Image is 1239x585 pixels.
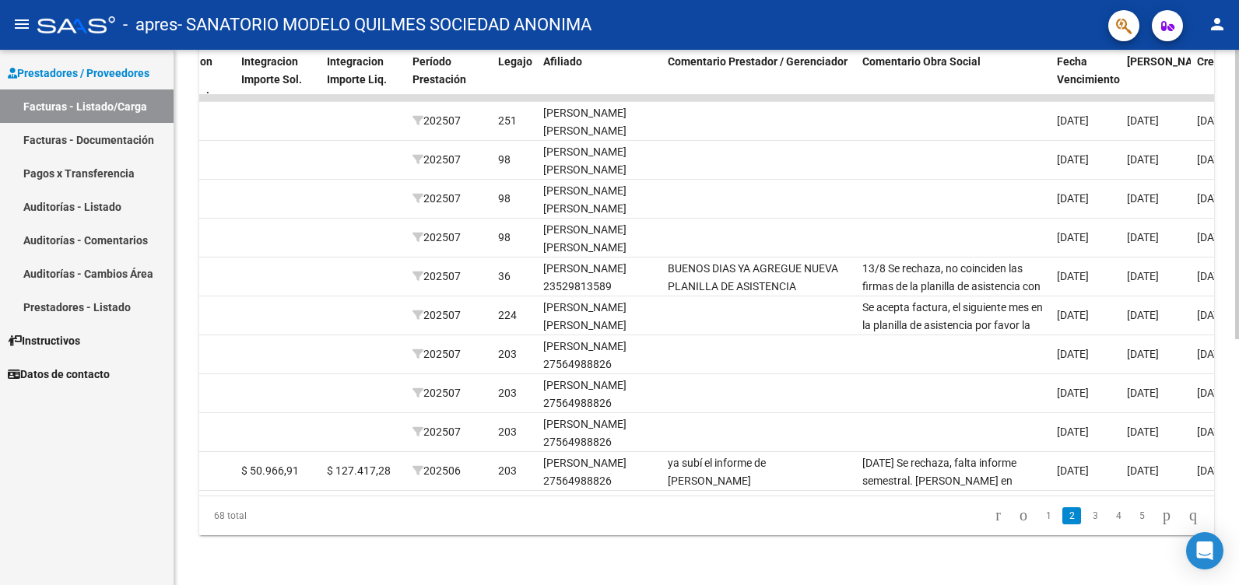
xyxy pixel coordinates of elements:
span: [DATE] [1127,270,1159,282]
datatable-header-cell: Integracion Importe Sol. [235,45,321,114]
div: 203 [498,384,517,402]
div: Open Intercom Messenger [1186,532,1223,569]
div: 203 [498,462,517,480]
span: Prestadores / Proveedores [8,65,149,82]
div: [PERSON_NAME] 27564988826 [543,454,655,490]
div: [PERSON_NAME] [PERSON_NAME] 20582883255 [543,143,655,196]
span: 202507 [412,114,461,127]
span: 202507 [412,153,461,166]
div: [PERSON_NAME] 27564988826 [543,338,655,373]
span: [DATE] [1127,114,1159,127]
div: [PERSON_NAME] 27564988826 [543,377,655,412]
div: [PERSON_NAME] [PERSON_NAME] 20582883255 [543,182,655,235]
span: 202507 [412,426,461,438]
a: go to next page [1156,507,1178,524]
span: [DATE] [1127,426,1159,438]
div: 98 [498,151,511,169]
span: [DATE] [1057,348,1089,360]
a: go to last page [1182,507,1204,524]
datatable-header-cell: Afiliado [537,45,662,114]
span: 202507 [412,231,461,243]
div: [PERSON_NAME] 27564988826 [543,415,655,451]
span: Período Prestación [412,55,466,86]
span: [DATE] [1127,387,1159,399]
span: [DATE] [1057,426,1089,438]
li: page 5 [1130,503,1153,529]
li: page 3 [1083,503,1107,529]
a: go to previous page [1013,507,1034,524]
a: 1 [1039,507,1058,524]
mat-icon: person [1208,15,1227,33]
span: [DATE] [1057,464,1089,477]
span: 202507 [412,387,461,399]
div: 98 [498,229,511,247]
span: Afiliado [543,55,582,68]
span: 202507 [412,309,461,321]
span: 202507 [412,192,461,205]
span: $ 127.417,28 [327,464,391,477]
datatable-header-cell: Fecha Vencimiento [1051,45,1121,114]
span: Legajo [498,55,532,68]
div: 36 [498,268,511,285]
span: 13/8 Se rechaza, no coinciden las firmas de la planilla de asistencia con las sesiones facturadas... [862,262,1041,505]
span: [DATE] [1127,192,1159,205]
span: Creado [1197,55,1233,68]
div: 68 total [199,496,399,535]
span: [PERSON_NAME] [1127,55,1211,68]
span: Datos de contacto [8,366,110,383]
span: [DATE] [1057,309,1089,321]
span: [DATE] [1197,114,1229,127]
a: 4 [1109,507,1128,524]
span: Fecha Vencimiento [1057,55,1120,86]
span: [DATE] [1127,348,1159,360]
span: [DATE] [1057,387,1089,399]
span: Integracion Importe Sol. [241,55,302,86]
li: page 4 [1107,503,1130,529]
span: Comentario Prestador / Gerenciador [668,55,848,68]
span: Instructivos [8,332,80,349]
span: 202507 [412,270,461,282]
li: page 1 [1037,503,1060,529]
span: [DATE] Se rechaza, falta informe semestral. [PERSON_NAME] en documentacion respaldatoria y regist... [862,457,1038,540]
span: - SANATORIO MODELO QUILMES SOCIEDAD ANONIMA [177,8,591,42]
span: [DATE] [1127,231,1159,243]
span: Comentario Obra Social [862,55,981,68]
datatable-header-cell: Comentario Prestador / Gerenciador [662,45,856,114]
span: [DATE] [1057,114,1089,127]
span: [DATE] [1197,153,1229,166]
div: 251 [498,112,517,130]
a: 3 [1086,507,1104,524]
mat-icon: menu [12,15,31,33]
datatable-header-cell: Fecha Confimado [1121,45,1191,114]
span: [DATE] [1197,348,1229,360]
span: Se acepta factura, el siguiente mes en la planilla de asistencia por favor la prestacion tambien ... [862,301,1043,384]
span: $ 50.966,91 [241,464,299,477]
span: [DATE] [1057,270,1089,282]
a: 5 [1132,507,1151,524]
div: 203 [498,345,517,363]
span: 202506 [412,464,461,477]
span: [DATE] [1127,464,1159,477]
a: 2 [1062,507,1081,524]
span: [DATE] [1197,387,1229,399]
span: [DATE] [1127,153,1159,166]
span: [DATE] [1197,192,1229,205]
span: BUENOS DIAS YA AGREGUE NUEVA PLANILLA DE ASISTENCIA .DISCULPEN [668,262,838,310]
span: ya subí el informe de [PERSON_NAME] [668,457,766,487]
li: page 2 [1060,503,1083,529]
div: [PERSON_NAME] [PERSON_NAME] 20582883255 [543,221,655,274]
datatable-header-cell: Legajo [492,45,537,114]
span: [DATE] [1197,309,1229,321]
span: - apres [123,8,177,42]
div: [PERSON_NAME] [PERSON_NAME] 23576791089 [543,104,655,157]
datatable-header-cell: Integracion Importe Liq. [321,45,406,114]
span: [DATE] [1127,309,1159,321]
span: [DATE] [1197,270,1229,282]
datatable-header-cell: Comentario Obra Social [856,45,1051,114]
span: [DATE] [1057,192,1089,205]
span: [DATE] [1057,153,1089,166]
span: 202507 [412,348,461,360]
div: [PERSON_NAME] 23529813589 [543,260,655,296]
div: 98 [498,190,511,208]
datatable-header-cell: Período Prestación [406,45,492,114]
